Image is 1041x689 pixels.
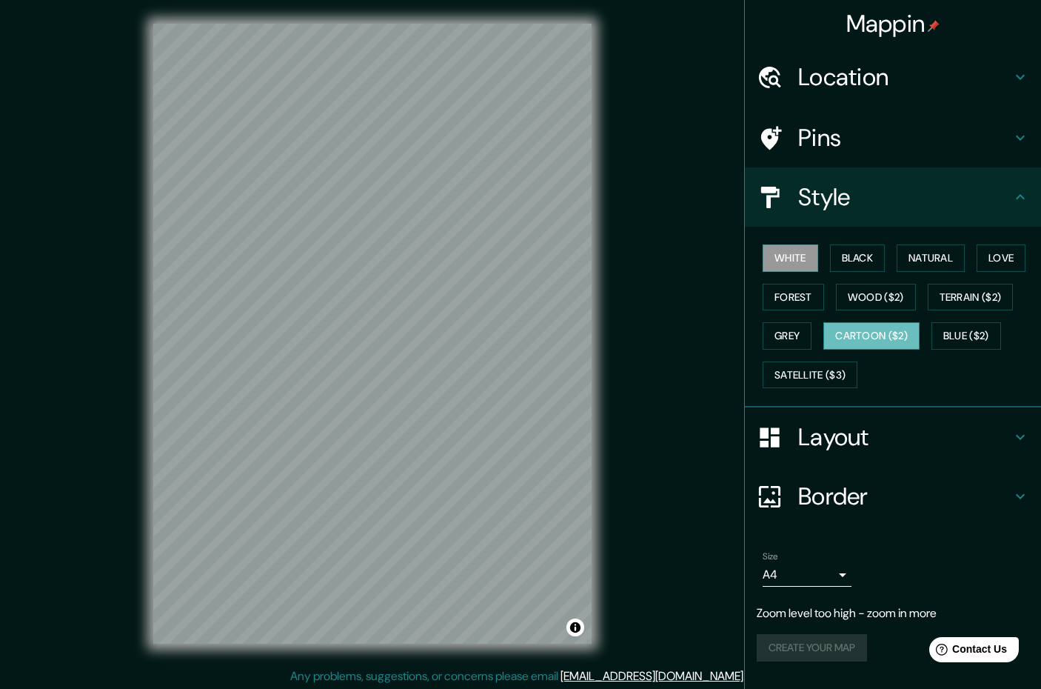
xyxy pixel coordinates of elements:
button: Toggle attribution [566,619,584,636]
div: Layout [745,407,1041,467]
button: Forest [763,284,824,311]
div: Pins [745,108,1041,167]
button: Terrain ($2) [928,284,1014,311]
img: pin-icon.png [928,20,940,32]
h4: Style [798,182,1011,212]
button: White [763,244,818,272]
button: Wood ($2) [836,284,916,311]
a: [EMAIL_ADDRESS][DOMAIN_NAME] [560,668,743,684]
div: A4 [763,563,851,587]
button: Satellite ($3) [763,362,857,389]
div: Location [745,47,1041,107]
div: Border [745,467,1041,526]
div: Style [745,167,1041,227]
button: Blue ($2) [931,322,1001,350]
h4: Location [798,62,1011,92]
label: Size [763,550,778,563]
iframe: Help widget launcher [909,631,1025,673]
h4: Pins [798,123,1011,153]
p: Zoom level too high - zoom in more [757,605,1029,622]
button: Cartoon ($2) [823,322,920,350]
button: Grey [763,322,811,350]
button: Black [830,244,886,272]
h4: Border [798,482,1011,511]
button: Love [977,244,1025,272]
button: Natural [897,244,965,272]
p: Any problems, suggestions, or concerns please email . [290,668,746,685]
h4: Mappin [846,9,940,39]
canvas: Map [153,24,592,644]
h4: Layout [798,422,1011,452]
